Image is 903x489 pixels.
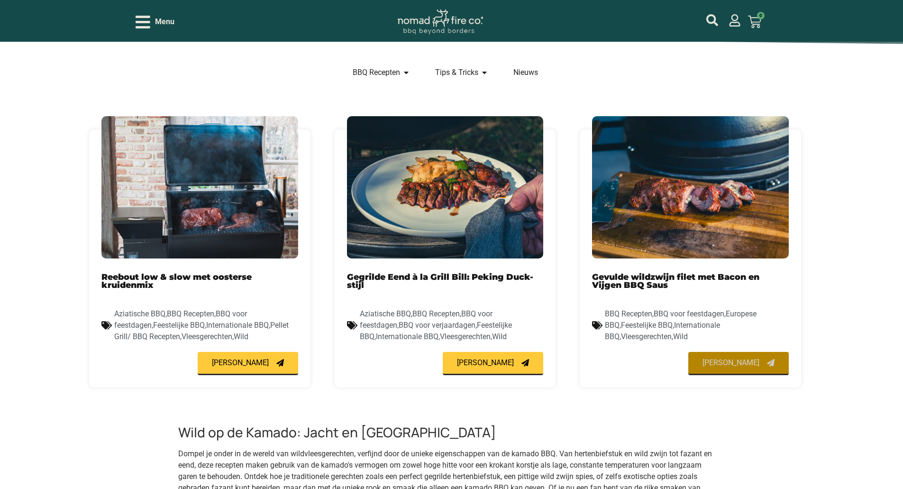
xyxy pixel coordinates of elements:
a: Tips & Tricks [435,67,478,78]
img: Nomad Logo [398,9,483,35]
div: Open/Close Menu [136,14,174,30]
a: BBQ Recepten [605,309,652,318]
a: Wild [673,332,688,341]
span: , , , , , , [605,309,757,341]
a: Vleesgerechten [182,332,232,341]
a: BBQ voor verjaardagen [399,321,475,330]
span: [PERSON_NAME] [702,359,759,367]
a: BBQ Recepten [412,309,460,318]
a: Aziatische BBQ [114,309,165,318]
a: Aziatische BBQ [360,309,411,318]
a: [PERSON_NAME] [688,352,789,375]
a: Pellet Grill/ BBQ Recepten [114,321,289,341]
img: Reebout op de pellet grill [101,116,298,258]
a: Internationale BBQ [206,321,269,330]
a: Nieuws [513,67,538,78]
a: BBQ voor feestdagen [654,309,724,318]
span: , , , , , , , [114,309,289,341]
a: BBQ voor feestdagen [360,309,493,330]
a: Feestelijke BBQ [153,321,205,330]
a: Reebout low & slow met oosterse kruidenmix [101,272,252,290]
a: Internationale BBQ [376,332,438,341]
a: Europese BBQ [605,309,757,330]
a: Feestelijke BBQ [621,321,673,330]
a: BBQ Recepten [167,309,214,318]
a: [PERSON_NAME] [198,352,298,375]
a: 0 [737,9,773,34]
img: wildzwijn bbq recept [592,116,789,258]
a: mijn account [706,14,718,26]
a: Vleesgerechten [440,332,491,341]
a: Internationale BBQ [605,321,720,341]
a: Gevulde wildzwijn filet met Bacon en Vijgen BBQ Saus [592,272,759,290]
a: Vleesgerechten [621,332,672,341]
span: [PERSON_NAME] [457,359,514,367]
span: 0 [757,12,765,19]
img: peking eend recept op de kamado [347,116,544,258]
a: mijn account [729,14,741,27]
a: Feestelijke BBQ [360,321,512,341]
a: Gegrilde Eend à la Grill Bill: Peking Duck-stijl [347,272,533,290]
a: Wild [234,332,248,341]
span: Menu [155,16,174,28]
h3: Wild op de Kamado: Jacht en [GEOGRAPHIC_DATA] [178,424,712,441]
a: BBQ voor feestdagen [114,309,247,330]
span: [PERSON_NAME] [212,359,269,367]
a: BBQ Recepten [353,67,400,78]
a: [PERSON_NAME] [443,352,543,375]
a: Wild [492,332,507,341]
span: , , , , , , , [360,309,512,341]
